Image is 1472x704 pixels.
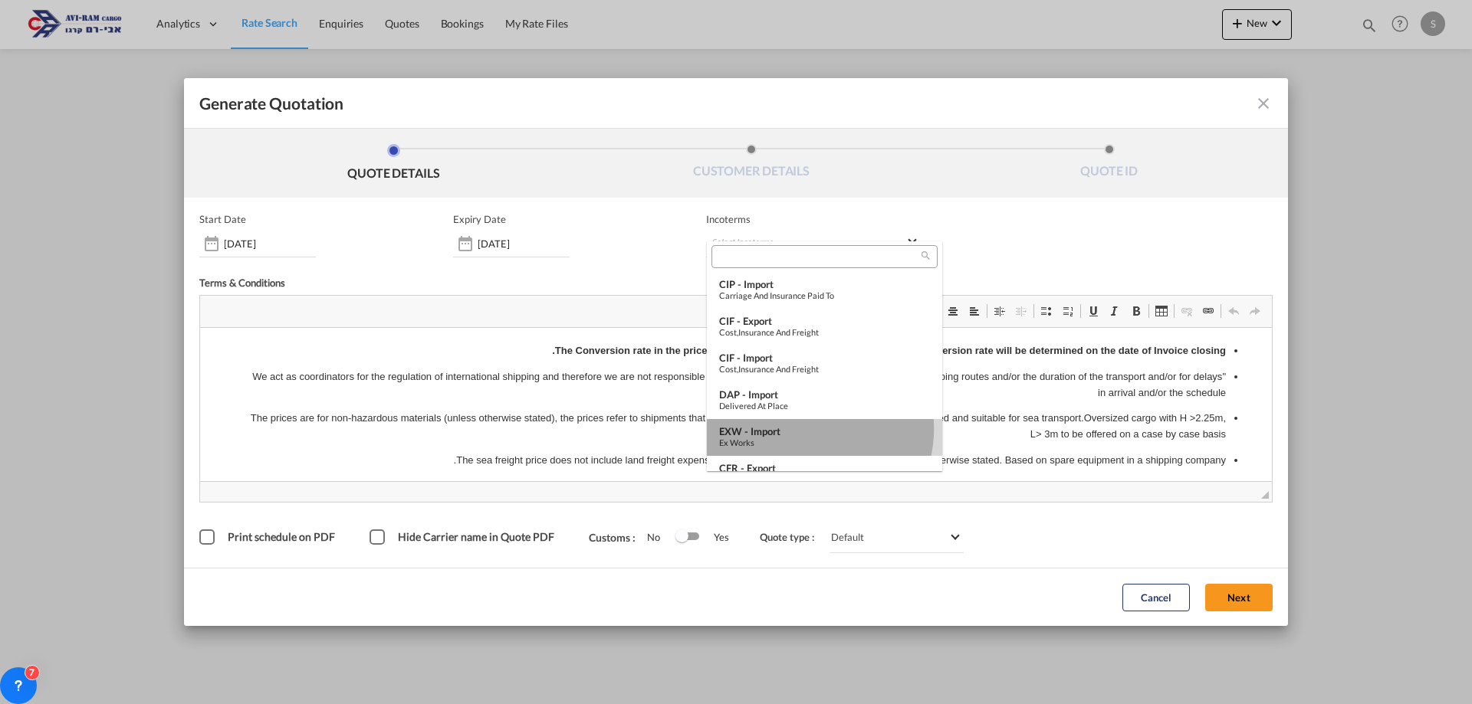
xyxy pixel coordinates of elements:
[46,83,1026,115] p: The prices are for non-hazardous materials (unless otherwise stated), the prices refer to shipmen...
[719,327,930,337] div: Cost,Insurance and Freight
[352,17,1026,28] strong: The Conversion rate in the price quote is for the date of the quote only. Final conversion rate w...
[719,364,930,374] div: Cost,Insurance and Freight
[719,388,930,401] div: DAP - import
[46,125,1026,141] p: The sea freight price does not include land freight expenses abroad and/or other expenses abroad,...
[719,290,930,300] div: Carriage and Insurance Paid to
[719,425,930,437] div: EXW - import
[719,315,930,327] div: CIF - export
[719,462,930,474] div: CFR - export
[719,401,930,411] div: Delivered at Place
[719,278,930,290] div: CIP - import
[46,151,1026,167] p: The sea transport prices are subject to the prices of the shipping companies and may change accor...
[920,250,932,261] md-icon: icon-magnify
[719,352,930,364] div: CIF - import
[46,41,1026,74] p: "We act as coordinators for the regulation of international shipping and therefore we are not res...
[719,437,930,447] div: Ex Works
